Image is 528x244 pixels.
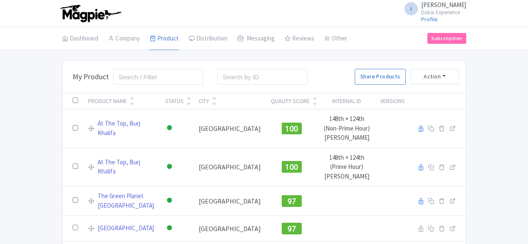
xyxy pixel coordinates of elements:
div: Active [165,195,174,207]
button: Action [411,69,459,84]
a: Share Products [355,69,405,85]
h3: My Product [73,72,109,81]
td: [GEOGRAPHIC_DATA] [194,186,266,216]
span: 100 [285,163,298,171]
span: 97 [288,224,296,233]
a: Reviews [285,27,314,50]
div: Active [165,161,174,173]
td: 148th + 124th (Prime Hour) [PERSON_NAME] [318,148,376,186]
a: Profile [421,15,438,23]
th: Internal ID [318,93,376,109]
a: Distribution [189,27,227,50]
a: 100 [282,162,302,170]
span: 100 [285,124,298,133]
div: Quality Score [271,97,310,106]
th: Versions [375,93,410,109]
a: At The Top, Burj Khalifa [98,158,155,176]
div: Active [165,222,174,234]
td: [GEOGRAPHIC_DATA] [194,216,266,241]
img: logo-ab69f6fb50320c5b225c76a69d11143b.png [58,4,123,23]
div: Active [165,122,174,134]
a: 97 [282,223,302,231]
a: Other [324,27,347,50]
a: Subscription [427,33,466,44]
div: City [199,97,209,106]
span: [PERSON_NAME] [421,1,466,9]
a: Company [108,27,140,50]
a: 97 [282,196,302,204]
span: 97 [288,197,296,206]
div: Status [165,97,184,106]
a: I [PERSON_NAME] Dubai Experience [399,2,466,15]
div: Product Name [88,97,127,106]
a: Product [150,27,179,50]
a: 100 [282,123,302,132]
td: [GEOGRAPHIC_DATA] [194,109,266,148]
a: [GEOGRAPHIC_DATA] [98,224,154,233]
a: At The Top, Burj Khalifa [98,119,155,138]
a: Messaging [237,27,275,50]
input: Search / Filter [113,69,204,85]
a: The Green Planet [GEOGRAPHIC_DATA] [98,191,155,210]
a: Dashboard [62,27,98,50]
small: Dubai Experience [421,10,466,15]
input: Search by ID [217,69,308,85]
td: 148th + 124th (Non-Prime Hour) [PERSON_NAME] [318,109,376,148]
span: I [404,2,418,15]
td: [GEOGRAPHIC_DATA] [194,148,266,186]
